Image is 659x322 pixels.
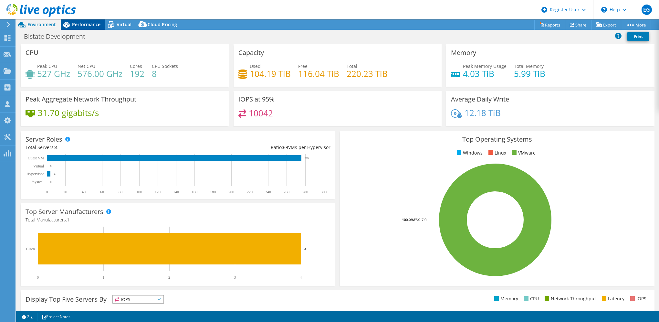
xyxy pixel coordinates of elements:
text: Physical [30,180,44,184]
text: 0 [50,180,52,184]
h3: Top Operating Systems [345,136,650,143]
span: 1 [67,217,69,223]
text: 20 [63,190,67,194]
span: EG [642,5,652,15]
text: 80 [119,190,122,194]
h4: 527 GHz [37,70,70,77]
text: 2 [168,275,170,280]
text: 260 [284,190,289,194]
text: Cisco [26,247,35,251]
text: 220 [247,190,253,194]
span: Total [347,63,357,69]
h3: IOPS at 95% [238,96,275,103]
li: Windows [455,149,483,156]
span: 4 [55,144,58,150]
span: Peak Memory Usage [463,63,507,69]
a: More [621,20,651,30]
text: 4 [54,172,56,176]
h3: Memory [451,49,476,56]
text: Guest VM [28,156,44,160]
text: 160 [192,190,197,194]
a: Print [627,32,649,41]
a: Project Notes [37,313,75,321]
li: IOPS [629,295,646,302]
li: Latency [600,295,624,302]
span: Total Memory [514,63,544,69]
li: Linux [487,149,506,156]
text: Hypervisor [26,172,44,176]
text: 0 [46,190,48,194]
a: Export [591,20,621,30]
h4: 220.23 TiB [347,70,388,77]
tspan: 100.0% [402,217,414,222]
h4: 104.19 TiB [250,70,291,77]
h4: 116.04 TiB [298,70,339,77]
text: 200 [228,190,234,194]
span: Cloud Pricing [148,21,177,27]
text: 60 [100,190,104,194]
text: 276 [305,156,309,160]
text: 0 [37,275,39,280]
h4: 576.00 GHz [78,70,122,77]
text: 3 [234,275,236,280]
a: 2 [17,313,37,321]
h4: Total Manufacturers: [26,216,330,223]
h4: 4.03 TiB [463,70,507,77]
text: 100 [136,190,142,194]
h1: Bistate Development [21,33,95,40]
li: Network Throughput [543,295,596,302]
h4: 10042 [249,110,273,117]
li: CPU [522,295,539,302]
text: 280 [302,190,308,194]
div: Ratio: VMs per Hypervisor [178,144,330,151]
text: 4 [304,247,306,251]
text: 0 [50,165,52,168]
text: 180 [210,190,216,194]
text: Virtual [33,164,44,168]
h3: Peak Aggregate Network Throughput [26,96,136,103]
a: Share [565,20,591,30]
span: Cores [130,63,142,69]
text: 40 [82,190,86,194]
h4: 31.70 gigabits/s [38,109,99,116]
li: Memory [493,295,518,302]
h4: 5.99 TiB [514,70,545,77]
span: Performance [72,21,100,27]
span: Peak CPU [37,63,57,69]
span: Virtual [117,21,131,27]
text: 120 [155,190,161,194]
span: Free [298,63,308,69]
h3: Top Server Manufacturers [26,208,103,215]
span: Used [250,63,261,69]
text: 1 [102,275,104,280]
h4: 8 [152,70,178,77]
tspan: ESXi 7.0 [414,217,426,222]
a: Reports [534,20,565,30]
span: CPU Sockets [152,63,178,69]
span: 69 [283,144,288,150]
text: 4 [300,275,302,280]
li: VMware [510,149,536,156]
h4: 192 [130,70,144,77]
text: 240 [265,190,271,194]
text: 300 [321,190,327,194]
span: IOPS [113,295,163,303]
h3: Server Roles [26,136,62,143]
span: Environment [27,21,56,27]
div: Total Servers: [26,144,178,151]
h3: Average Daily Write [451,96,509,103]
span: Net CPU [78,63,95,69]
h3: Capacity [238,49,264,56]
svg: \n [601,7,607,13]
h3: CPU [26,49,38,56]
h4: 12.18 TiB [465,109,501,116]
text: 140 [173,190,179,194]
